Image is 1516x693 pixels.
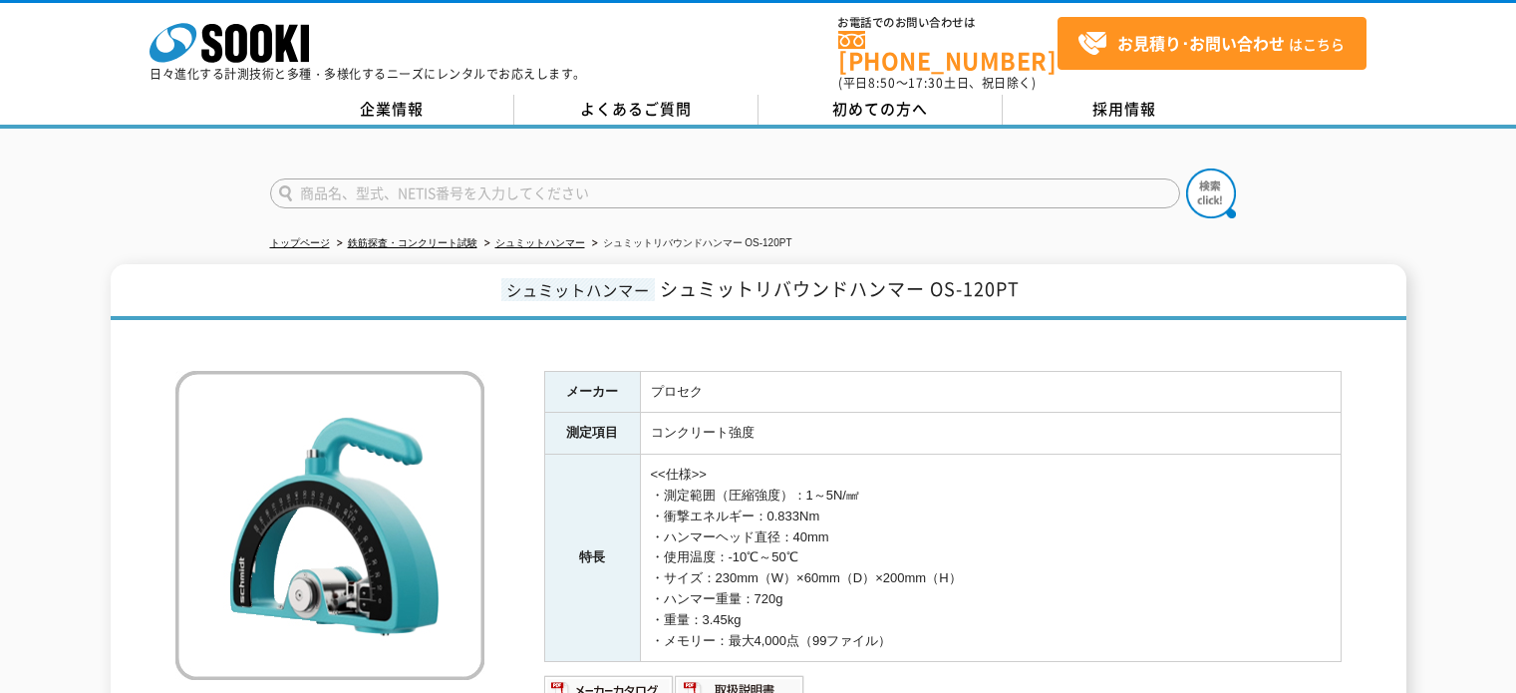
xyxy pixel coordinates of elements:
img: シュミットリバウンドハンマー OS-120PT [175,371,484,680]
th: 測定項目 [544,413,640,455]
th: メーカー [544,371,640,413]
a: お見積り･お問い合わせはこちら [1058,17,1366,70]
a: シュミットハンマー [495,237,585,248]
a: 企業情報 [270,95,514,125]
a: よくあるご質問 [514,95,758,125]
td: <<仕様>> ・測定範囲（圧縮強度）：1～5N/㎟ ・衝撃エネルギー：0.833Nm ・ハンマーヘッド直径：40mm ・使用温度：-10℃～50℃ ・サイズ：230mm（W）×60mm（D）×2... [640,455,1341,662]
p: 日々進化する計測技術と多種・多様化するニーズにレンタルでお応えします。 [150,68,586,80]
strong: お見積り･お問い合わせ [1117,31,1285,55]
li: シュミットリバウンドハンマー OS-120PT [588,233,792,254]
span: 8:50 [868,74,896,92]
td: コンクリート強度 [640,413,1341,455]
a: [PHONE_NUMBER] [838,31,1058,72]
span: はこちら [1077,29,1345,59]
span: 初めての方へ [832,98,928,120]
span: 17:30 [908,74,944,92]
span: シュミットハンマー [501,278,655,301]
a: 採用情報 [1003,95,1247,125]
input: 商品名、型式、NETIS番号を入力してください [270,178,1180,208]
span: お電話でのお問い合わせは [838,17,1058,29]
span: シュミットリバウンドハンマー OS-120PT [660,275,1020,302]
a: 初めての方へ [758,95,1003,125]
span: (平日 ～ 土日、祝日除く) [838,74,1036,92]
img: btn_search.png [1186,169,1236,218]
th: 特長 [544,455,640,662]
a: 鉄筋探査・コンクリート試験 [348,237,477,248]
td: プロセク [640,371,1341,413]
a: トップページ [270,237,330,248]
